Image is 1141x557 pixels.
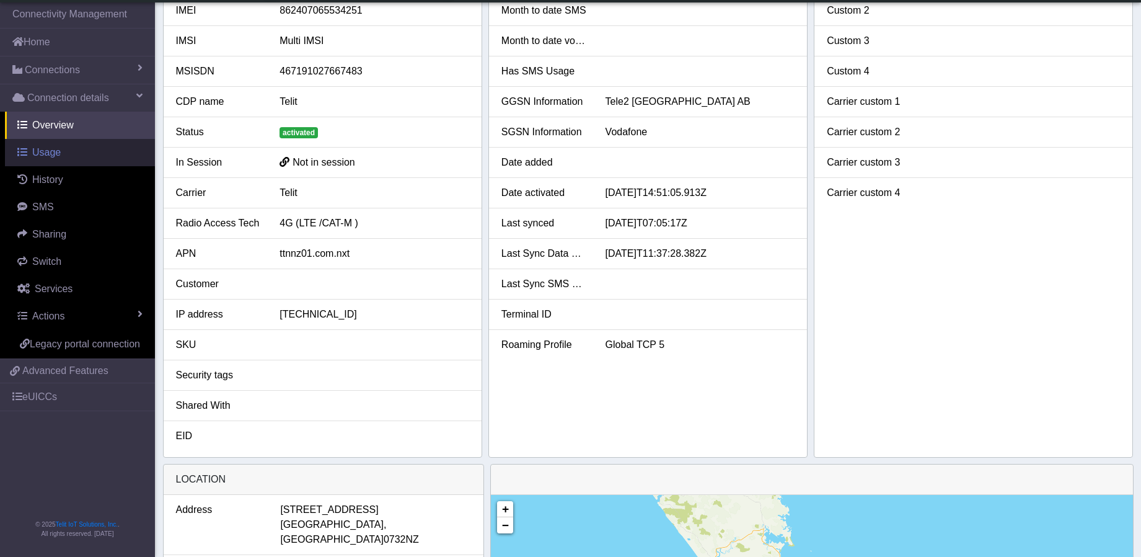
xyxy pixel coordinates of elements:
div: 862407065534251 [270,3,478,18]
div: Carrier custom 4 [817,185,922,200]
div: Roaming Profile [492,337,596,352]
div: Global TCP 5 [596,337,804,352]
div: EID [167,429,271,443]
div: Vodafone [596,125,804,140]
span: [STREET_ADDRESS] [280,502,378,517]
div: In Session [167,155,271,170]
div: ttnnz01.com.nxt [270,246,478,261]
span: activated [280,127,318,138]
div: [DATE]T07:05:17Z [596,216,804,231]
div: Address [167,502,271,547]
div: LOCATION [164,465,484,495]
div: Terminal ID [492,307,596,322]
div: Carrier [167,185,271,200]
div: Status [167,125,271,140]
div: Date added [492,155,596,170]
div: [DATE]T11:37:28.382Z [596,246,804,261]
span: [GEOGRAPHIC_DATA] [280,532,384,547]
div: Carrier custom 1 [817,94,922,109]
a: Zoom out [497,517,513,533]
div: Last synced [492,216,596,231]
div: Customer [167,277,271,292]
a: SMS [5,194,155,221]
div: Radio Access Tech [167,216,271,231]
span: Sharing [32,229,66,239]
div: Telit [270,94,478,109]
span: Services [35,283,73,294]
a: Zoom in [497,501,513,517]
span: Legacy portal connection [30,339,140,349]
div: IMSI [167,33,271,48]
a: Actions [5,303,155,330]
div: Custom 2 [817,3,922,18]
div: SGSN Information [492,125,596,140]
div: Custom 3 [817,33,922,48]
a: Sharing [5,221,155,248]
div: 4G (LTE /CAT-M ) [270,216,478,231]
div: Carrier custom 3 [817,155,922,170]
div: CDP name [167,94,271,109]
div: [DATE]T14:51:05.913Z [596,185,804,200]
div: Date activated [492,185,596,200]
span: Connection details [27,91,109,105]
div: GGSN Information [492,94,596,109]
a: Usage [5,139,155,166]
span: [GEOGRAPHIC_DATA], [280,517,386,532]
span: 0732 [384,532,406,547]
a: History [5,166,155,194]
span: Usage [32,147,61,158]
div: Last Sync Data Usage [492,246,596,261]
div: IMEI [167,3,271,18]
span: Not in session [293,157,355,167]
div: MSISDN [167,64,271,79]
span: Overview [32,120,74,130]
span: Actions [32,311,64,321]
a: Overview [5,112,155,139]
span: Connections [25,63,80,78]
div: APN [167,246,271,261]
div: 467191027667483 [270,64,478,79]
div: Month to date voice [492,33,596,48]
span: SMS [32,202,54,212]
div: [TECHNICAL_ID] [270,307,478,322]
div: Last Sync SMS Usage [492,277,596,292]
div: Has SMS Usage [492,64,596,79]
div: Shared With [167,398,271,413]
div: Multi IMSI [270,33,478,48]
div: Carrier custom 2 [817,125,922,140]
div: Tele2 [GEOGRAPHIC_DATA] AB [596,94,804,109]
a: Telit IoT Solutions, Inc. [56,521,118,528]
span: Advanced Features [22,363,108,378]
div: Telit [270,185,478,200]
div: Security tags [167,368,271,383]
div: Custom 4 [817,64,922,79]
div: SKU [167,337,271,352]
div: Month to date SMS [492,3,596,18]
span: History [32,174,63,185]
span: Switch [32,256,61,267]
a: Services [5,275,155,303]
div: IP address [167,307,271,322]
a: Switch [5,248,155,275]
span: NZ [406,532,419,547]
